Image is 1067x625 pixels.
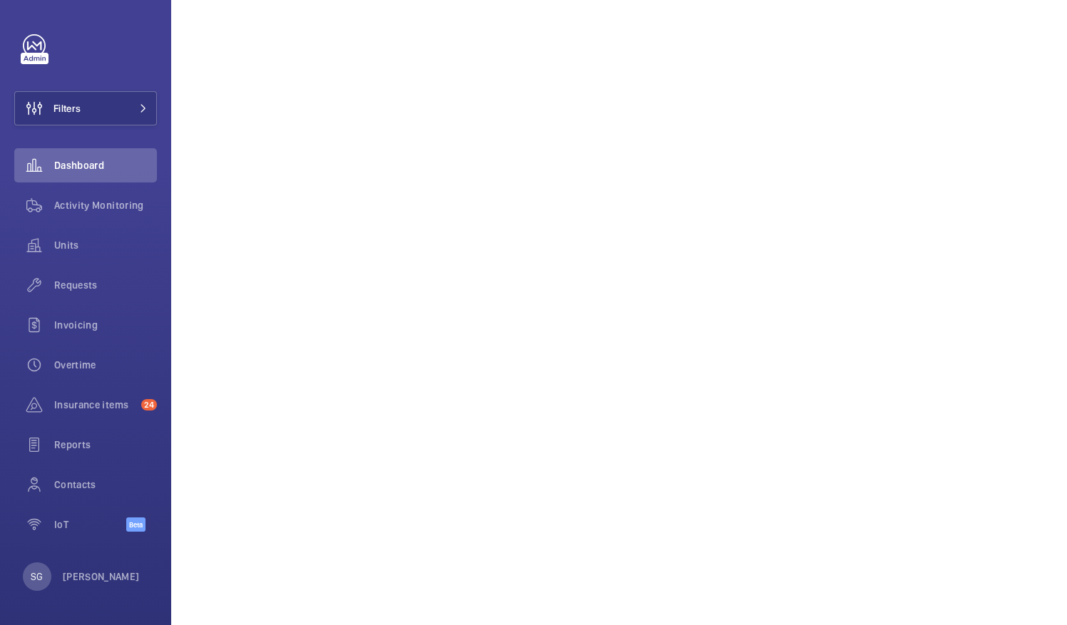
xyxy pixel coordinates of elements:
[31,569,43,584] p: SG
[54,398,136,412] span: Insurance items
[54,517,126,532] span: IoT
[126,517,145,532] span: Beta
[63,569,140,584] p: [PERSON_NAME]
[14,91,157,125] button: Filters
[54,438,157,452] span: Reports
[54,358,157,372] span: Overtime
[141,399,157,410] span: 24
[54,318,157,332] span: Invoicing
[54,278,157,292] span: Requests
[54,238,157,252] span: Units
[54,198,157,212] span: Activity Monitoring
[54,477,157,492] span: Contacts
[53,101,81,115] span: Filters
[54,158,157,172] span: Dashboard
